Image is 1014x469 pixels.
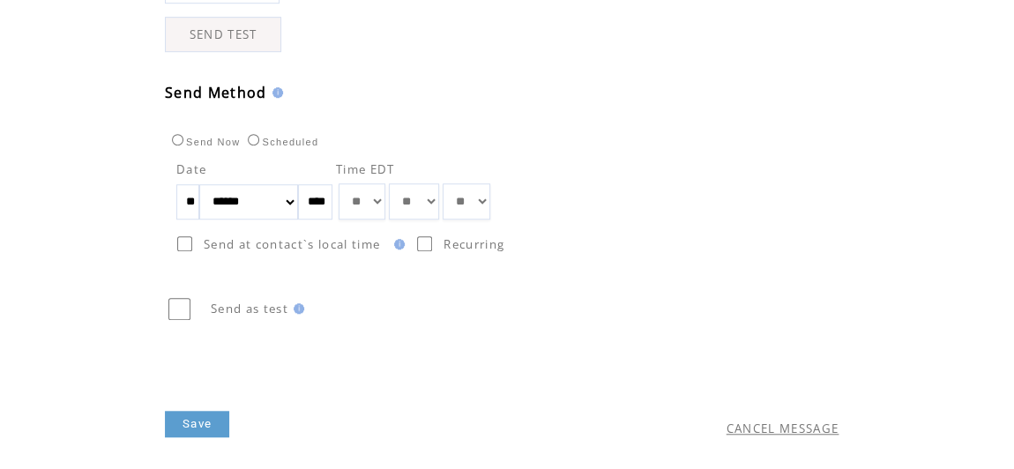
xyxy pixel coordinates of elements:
a: SEND TEST [165,17,281,52]
a: Save [165,411,229,437]
span: Send Method [165,83,267,102]
span: Date [176,161,206,177]
input: Send Now [172,134,183,145]
span: Send at contact`s local time [204,236,380,252]
input: Scheduled [248,134,259,145]
label: Scheduled [243,137,318,147]
img: help.gif [267,87,283,98]
span: Recurring [444,236,504,252]
a: CANCEL MESSAGE [727,421,839,436]
span: Send as test [211,301,288,316]
img: help.gif [389,239,405,249]
label: Send Now [168,137,240,147]
span: Time EDT [336,161,395,177]
img: help.gif [288,303,304,314]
